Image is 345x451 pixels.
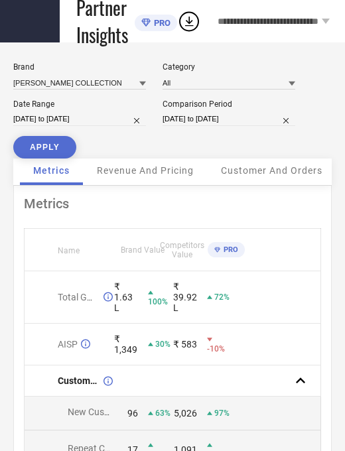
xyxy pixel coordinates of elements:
[177,9,201,33] div: Open download list
[214,409,230,418] span: 97%
[155,409,171,418] span: 63%
[58,246,80,255] span: Name
[214,292,230,302] span: 72%
[33,165,70,176] span: Metrics
[114,334,138,355] div: ₹ 1,349
[163,112,295,126] input: Select comparison period
[148,297,168,306] span: 100%
[207,344,225,354] span: -10%
[160,241,204,259] span: Competitors Value
[174,408,197,419] div: 5,026
[127,408,138,419] div: 96
[24,196,321,212] div: Metrics
[221,165,322,176] span: Customer And Orders
[58,339,78,350] span: AISP
[114,281,138,313] div: ₹ 1.63 L
[13,112,146,126] input: Select date range
[151,18,171,28] span: PRO
[163,62,295,72] div: Category
[220,245,238,254] span: PRO
[13,136,76,159] button: APPLY
[58,292,101,302] span: Total GMV
[173,281,197,313] div: ₹ 39.92 L
[121,245,165,255] span: Brand Value
[58,375,100,386] span: Customer Count (New vs Repeat)
[13,99,146,109] div: Date Range
[97,165,194,176] span: Revenue And Pricing
[173,339,197,350] div: ₹ 583
[13,62,146,72] div: Brand
[68,407,133,417] span: New Customers
[155,340,171,349] span: 30%
[163,99,295,109] div: Comparison Period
